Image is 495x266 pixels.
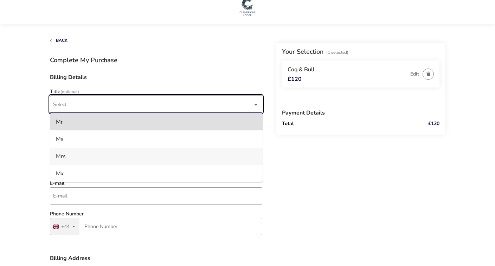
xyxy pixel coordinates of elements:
input: surname [50,157,262,174]
input: firstName [50,126,262,143]
li: [object Object] [50,165,263,182]
input: Phone Number [50,218,262,235]
li: [object Object] [50,130,263,148]
span: Select [53,96,253,112]
p-dropdown: Title [50,101,262,108]
p: Total [282,121,408,126]
input: email [50,187,262,205]
label: E-mail [50,181,64,186]
li: [object Object] [50,148,263,165]
div: dropdown trigger [254,98,258,111]
span: Coq & Bull [288,66,315,73]
span: (Optional) [60,89,79,95]
span: £120 [288,76,302,82]
button: Selected country [50,218,79,235]
button: Back [50,38,67,43]
div: Ms [56,134,64,145]
div: Mr [56,116,63,128]
h1: Complete My Purchase [50,57,262,63]
div: Mrs [56,151,66,162]
span: (1 Selected) [326,50,348,55]
button: Edit [410,71,419,77]
naf-get-fp-price: £120 [428,120,439,127]
span: Select [53,101,66,108]
h3: Payment Details [282,104,439,121]
h3: Billing Details [50,74,262,86]
span: Back [56,38,67,43]
label: Phone Number [50,212,84,216]
h2: Your Selection [282,47,323,56]
li: [object Object] [50,113,263,130]
label: Title [50,89,79,94]
label: Surname [50,150,70,155]
div: +44 [61,224,70,229]
label: First Name [50,120,75,125]
div: Mx [56,168,64,179]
